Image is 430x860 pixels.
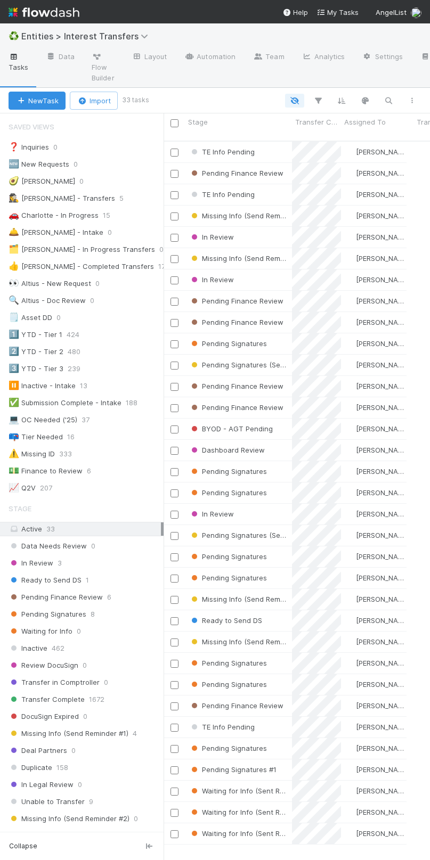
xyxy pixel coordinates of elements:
span: Pending Signatures [9,608,86,621]
img: avatar_abca0ba5-4208-44dd-8897-90682736f166.png [346,233,354,241]
div: [PERSON_NAME] [345,338,408,349]
small: 33 tasks [122,95,149,105]
img: avatar_d6b50140-ca82-482e-b0bf-854821fc5d82.png [346,829,354,838]
div: Active [9,522,161,536]
div: [PERSON_NAME] [345,636,408,647]
span: [PERSON_NAME] [356,233,410,241]
span: Pending Signatures [189,659,267,667]
span: 🛎️ [9,227,19,236]
span: [PERSON_NAME] [356,744,410,752]
span: TE Info Pending [189,723,255,731]
a: Analytics [293,49,354,66]
span: Pending Signatures [189,552,267,561]
button: NewTask [9,92,66,110]
span: [PERSON_NAME] [356,488,410,497]
div: Pending Finance Review [189,317,283,327]
img: avatar_93b89fca-d03a-423a-b274-3dd03f0a621f.png [346,595,354,603]
input: Toggle Row Selected [171,447,179,455]
span: 👀 [9,279,19,288]
div: [PERSON_NAME] [345,402,408,413]
div: [PERSON_NAME] [345,317,408,327]
input: Toggle Row Selected [171,425,179,433]
span: 16 [67,430,85,444]
span: 💵 [9,466,19,475]
img: avatar_abca0ba5-4208-44dd-8897-90682736f166.png [346,275,354,284]
span: Stage [188,117,208,127]
span: 33 [46,525,55,533]
span: Pending Signatures [189,467,267,476]
input: Toggle Row Selected [171,788,179,796]
a: Layout [123,49,176,66]
span: [PERSON_NAME] [356,659,410,667]
div: Q2V [9,481,36,495]
span: [PERSON_NAME] [356,361,410,369]
img: avatar_93b89fca-d03a-423a-b274-3dd03f0a621f.png [346,552,354,561]
div: Pending Signatures [189,572,267,583]
div: [PERSON_NAME] [345,168,408,178]
span: [PERSON_NAME] [356,552,410,561]
span: [PERSON_NAME] [356,787,410,795]
span: 333 [59,447,83,461]
div: [PERSON_NAME] - Intake [9,226,103,239]
span: Stage [9,498,31,519]
span: 3️⃣ [9,364,19,373]
input: Toggle Row Selected [171,553,179,561]
img: avatar_abca0ba5-4208-44dd-8897-90682736f166.png [346,744,354,752]
span: ✅ [9,398,19,407]
div: [PERSON_NAME] [345,572,408,583]
span: 188 [126,396,148,409]
div: [PERSON_NAME] [345,466,408,477]
img: avatar_93b89fca-d03a-423a-b274-3dd03f0a621f.png [346,169,354,177]
span: [PERSON_NAME] [356,531,410,539]
span: Ready to Send DS [9,574,82,587]
span: 179 [158,260,180,273]
span: [PERSON_NAME] [356,318,410,326]
input: Toggle Row Selected [171,745,179,753]
input: Toggle Row Selected [171,702,179,710]
span: Pending Finance Review [189,701,283,710]
span: Pending Finance Review [189,169,283,177]
span: [PERSON_NAME] [356,616,410,625]
span: Pending Finance Review [189,297,283,305]
div: In Review [189,509,234,519]
img: avatar_93b89fca-d03a-423a-b274-3dd03f0a621f.png [346,574,354,582]
div: Pending Signatures [189,658,267,668]
input: Toggle Row Selected [171,660,179,668]
img: avatar_abca0ba5-4208-44dd-8897-90682736f166.png [346,467,354,476]
img: avatar_abca0ba5-4208-44dd-8897-90682736f166.png [346,403,354,412]
div: Inactive - Intake [9,379,76,392]
div: [PERSON_NAME] [345,785,408,796]
div: YTD - Tier 3 [9,362,63,375]
a: Automation [175,49,244,66]
span: Missing Info (Send Reminder #1) [189,211,309,220]
div: In Review [189,274,234,285]
div: [PERSON_NAME] [345,253,408,264]
div: [PERSON_NAME] [345,487,408,498]
span: Pending Finance Review [189,382,283,390]
span: 🕵️‍♀️ [9,193,19,202]
span: 🥑 [9,176,19,185]
span: [PERSON_NAME] [356,680,410,689]
input: Toggle Row Selected [171,383,179,391]
div: Finance to Review [9,464,83,478]
span: Waiting for Info (Sent Reminder #1) [189,829,319,838]
div: In Review [189,232,234,242]
input: Toggle Row Selected [171,638,179,646]
div: Ready to Send DS [189,615,262,626]
input: Toggle Row Selected [171,489,179,497]
a: Data [37,49,83,66]
span: 1️⃣ [9,330,19,339]
input: Toggle Row Selected [171,170,179,178]
input: Toggle Row Selected [171,617,179,625]
span: 0 [79,175,94,188]
span: Collapse [9,841,37,851]
span: 📪 [9,432,19,441]
div: Pending Finance Review [189,381,283,391]
img: avatar_93b89fca-d03a-423a-b274-3dd03f0a621f.png [346,723,354,731]
span: [PERSON_NAME] [356,254,410,263]
span: Waiting for Info (Sent Reminder #1) [189,787,319,795]
span: Pending Finance Review [9,591,103,604]
span: [PERSON_NAME] [356,297,410,305]
span: ♻️ [9,31,19,40]
span: Dashboard Review [189,446,265,454]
